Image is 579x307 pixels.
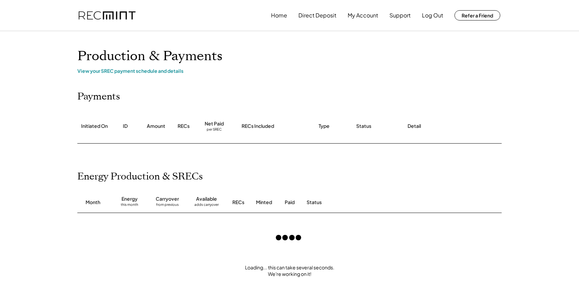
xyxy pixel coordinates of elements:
img: recmint-logotype%403x.png [79,11,136,20]
div: View your SREC payment schedule and details [77,68,502,74]
h2: Energy Production & SRECs [77,171,203,183]
div: Status [307,199,423,206]
div: Minted [256,199,272,206]
div: Carryover [156,196,179,202]
button: My Account [348,9,378,22]
div: Paid [285,199,295,206]
div: this month [121,202,138,209]
div: RECs Included [242,123,274,130]
div: from previous [156,202,179,209]
div: Amount [147,123,165,130]
h1: Production & Payments [77,48,502,64]
h2: Payments [77,91,120,103]
button: Support [389,9,411,22]
div: Month [86,199,100,206]
div: Net Paid [205,120,224,127]
div: Detail [408,123,421,130]
button: Refer a Friend [454,10,500,21]
div: Energy [121,196,138,202]
div: Loading... this can take several seconds. We're working on it! [70,264,509,278]
div: Initiated On [81,123,108,130]
div: RECs [178,123,190,130]
div: Status [356,123,371,130]
button: Home [271,9,287,22]
div: Available [196,196,217,202]
div: adds carryover [194,202,219,209]
button: Direct Deposit [298,9,336,22]
div: ID [123,123,128,130]
div: per SREC [207,127,222,132]
div: RECs [232,199,244,206]
button: Log Out [422,9,443,22]
div: Type [319,123,330,130]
